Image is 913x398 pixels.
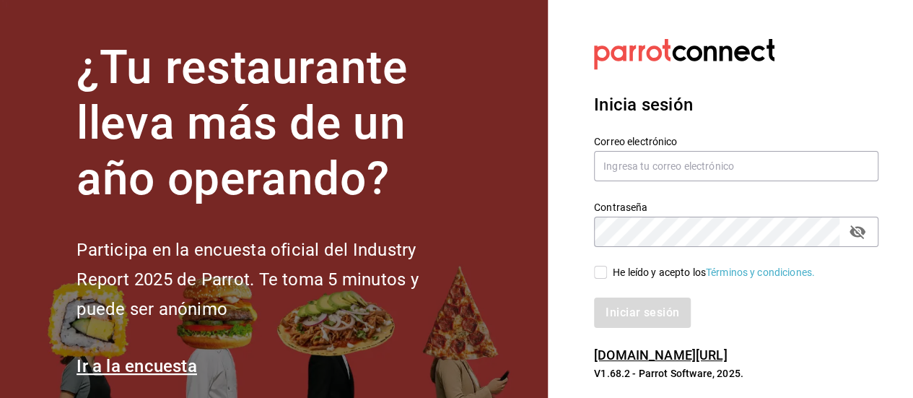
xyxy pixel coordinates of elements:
[594,347,727,363] a: [DOMAIN_NAME][URL]
[594,137,878,147] label: Correo electrónico
[77,40,466,207] h1: ¿Tu restaurante lleva más de un año operando?
[77,235,466,324] h2: Participa en la encuesta oficial del Industry Report 2025 de Parrot. Te toma 5 minutos y puede se...
[594,92,878,118] h3: Inicia sesión
[594,202,878,212] label: Contraseña
[706,267,815,278] a: Términos y condiciones.
[613,265,815,280] div: He leído y acepto los
[77,356,197,376] a: Ir a la encuesta
[594,366,878,381] p: V1.68.2 - Parrot Software, 2025.
[845,220,870,244] button: passwordField
[594,151,878,181] input: Ingresa tu correo electrónico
